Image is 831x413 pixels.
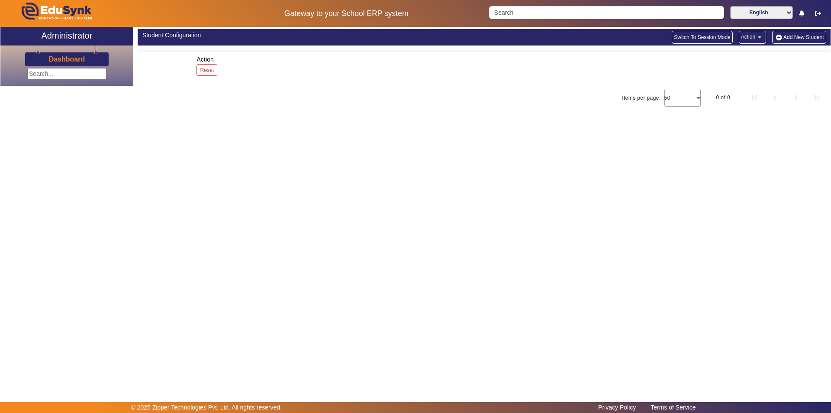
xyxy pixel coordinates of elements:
a: Terms of Service [646,402,700,413]
h3: Dashboard [49,55,85,63]
button: Reset [196,64,217,76]
img: add-new-student.png [774,34,783,41]
p: © 2025 Zipper Technologies Pvt. Ltd. All rights reserved. [131,403,282,412]
button: Last page [806,87,827,108]
div: Action [193,52,220,79]
button: Next page [786,87,806,108]
mat-icon: arrow_drop_down [755,33,764,42]
button: Add New Student [772,31,826,44]
a: Privacy Policy [594,402,640,413]
input: Search... [27,68,106,80]
input: Search [489,6,724,19]
button: Action [739,31,766,44]
button: First page [744,87,765,108]
a: Administrator [0,27,133,46]
button: Previous page [765,87,786,108]
div: 0 of 0 [716,93,730,102]
h5: Gateway to your School ERP system [213,9,480,18]
button: Switch To Session Mode [672,31,733,44]
h2: Administrator [42,30,93,41]
a: Dashboard [48,55,86,64]
div: Student Configuration [142,31,480,40]
div: Items per page: [622,94,660,102]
